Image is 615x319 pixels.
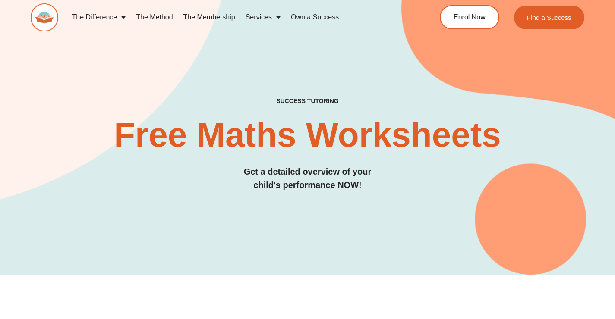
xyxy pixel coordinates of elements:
[514,6,584,29] a: Find a Success
[178,7,240,27] a: The Membership
[31,118,584,152] h2: Free Maths Worksheets​
[67,7,408,27] nav: Menu
[131,7,178,27] a: The Method
[240,7,286,27] a: Services
[440,5,499,29] a: Enrol Now
[454,14,486,21] span: Enrol Now
[527,14,571,21] span: Find a Success
[67,7,131,27] a: The Difference
[286,7,344,27] a: Own a Success
[31,165,584,192] h3: Get a detailed overview of your child's performance NOW!
[31,97,584,105] h4: SUCCESS TUTORING​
